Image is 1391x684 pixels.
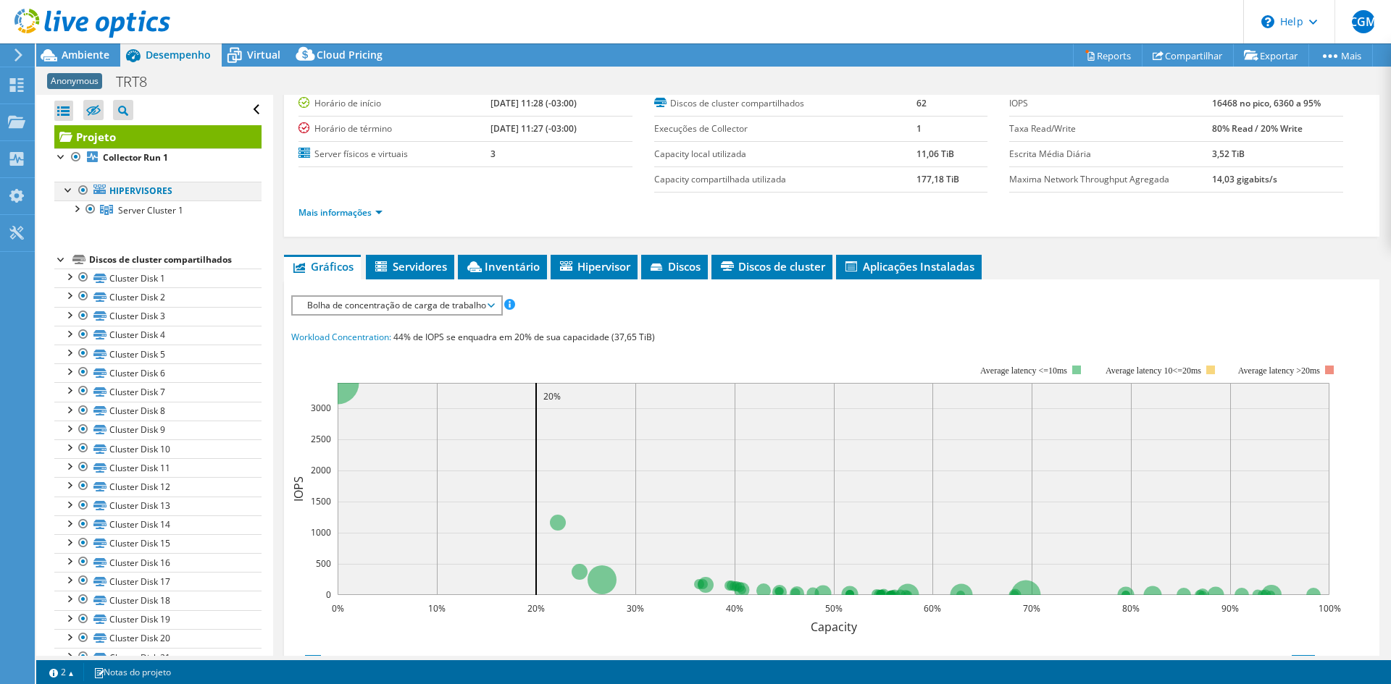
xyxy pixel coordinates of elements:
[83,663,181,681] a: Notas do projeto
[103,151,168,164] b: Collector Run 1
[54,629,262,648] a: Cluster Disk 20
[543,390,561,402] text: 20%
[980,366,1067,376] tspan: Average latency <=10ms
[1106,366,1201,376] tspan: Average latency 10<=20ms
[1352,10,1375,33] span: CGM
[1261,15,1274,28] svg: \n
[54,182,262,200] a: Hipervisores
[298,122,490,136] label: Horário de término
[54,382,262,401] a: Cluster Disk 7
[54,648,262,667] a: Cluster Disk 21
[726,602,743,615] text: 40%
[1233,44,1309,67] a: Exportar
[428,602,446,615] text: 10%
[54,326,262,345] a: Cluster Disk 4
[54,553,262,572] a: Cluster Disk 16
[1319,602,1341,615] text: 100%
[1023,602,1040,615] text: 70%
[1009,96,1211,111] label: IOPS
[373,259,447,274] span: Servidores
[54,345,262,363] a: Cluster Disk 5
[326,588,331,601] text: 0
[1009,147,1211,161] label: Escrita Média Diária
[1238,366,1320,376] text: Average latency >20ms
[89,251,262,269] div: Discos de cluster compartilhados
[54,200,262,219] a: Server Cluster 1
[924,602,941,615] text: 60%
[654,122,916,136] label: Execuções de Collector
[300,297,493,314] span: Bolha de concentração de carga de trabalho
[1212,122,1303,135] b: 80% Read / 20% Write
[291,259,354,274] span: Gráficos
[298,206,383,219] a: Mais informações
[1073,44,1143,67] a: Reports
[311,464,331,476] text: 2000
[916,148,954,160] b: 11,06 TiB
[311,433,331,445] text: 2500
[247,48,280,62] span: Virtual
[54,591,262,609] a: Cluster Disk 18
[490,97,577,109] b: [DATE] 11:28 (-03:00)
[1009,122,1211,136] label: Taxa Read/Write
[54,534,262,553] a: Cluster Disk 15
[916,97,927,109] b: 62
[1212,148,1245,160] b: 3,52 TiB
[654,96,916,111] label: Discos de cluster compartilhados
[1122,602,1140,615] text: 80%
[393,331,655,343] span: 44% de IOPS se enquadra em 20% de sua capacidade (37,65 TiB)
[54,610,262,629] a: Cluster Disk 19
[558,259,630,274] span: Hipervisor
[54,572,262,591] a: Cluster Disk 17
[62,48,109,62] span: Ambiente
[490,148,496,160] b: 3
[1308,44,1373,67] a: Mais
[54,402,262,421] a: Cluster Disk 8
[465,259,540,274] span: Inventário
[39,663,84,681] a: 2
[1142,44,1234,67] a: Compartilhar
[54,307,262,326] a: Cluster Disk 3
[54,269,262,287] a: Cluster Disk 1
[843,259,974,274] span: Aplicações Instaladas
[1009,172,1211,187] label: Maxima Network Throughput Agregada
[109,74,170,90] h1: TRT8
[1221,602,1239,615] text: 90%
[654,172,916,187] label: Capacity compartilhada utilizada
[527,602,545,615] text: 20%
[916,173,959,185] b: 177,18 TiB
[719,259,825,274] span: Discos de cluster
[654,147,916,161] label: Capacity local utilizada
[54,148,262,167] a: Collector Run 1
[1212,173,1277,185] b: 14,03 gigabits/s
[291,476,306,502] text: IOPS
[627,602,644,615] text: 30%
[1212,97,1321,109] b: 16468 no pico, 6360 a 95%
[54,287,262,306] a: Cluster Disk 2
[54,125,262,148] a: Projeto
[298,147,490,161] label: Server físicos e virtuais
[54,363,262,382] a: Cluster Disk 6
[648,259,701,274] span: Discos
[311,495,331,507] text: 1500
[146,48,211,62] span: Desempenho
[54,477,262,496] a: Cluster Disk 12
[298,96,490,111] label: Horário de início
[490,122,577,135] b: [DATE] 11:27 (-03:00)
[316,557,331,570] text: 500
[332,602,344,615] text: 0%
[54,515,262,534] a: Cluster Disk 14
[317,48,383,62] span: Cloud Pricing
[54,439,262,458] a: Cluster Disk 10
[811,619,858,635] text: Capacity
[311,526,331,539] text: 1000
[916,122,922,135] b: 1
[54,458,262,477] a: Cluster Disk 11
[118,204,183,216] span: Server Cluster 1
[54,497,262,515] a: Cluster Disk 13
[825,602,843,615] text: 50%
[47,73,102,89] span: Anonymous
[311,402,331,414] text: 3000
[291,331,391,343] span: Workload Concentration:
[54,421,262,439] a: Cluster Disk 9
